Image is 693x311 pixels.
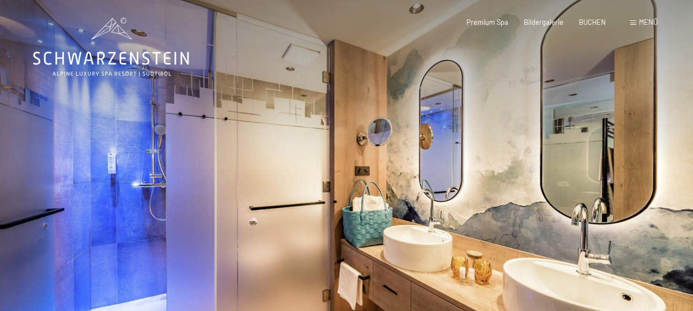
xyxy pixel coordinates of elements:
a: BUCHEN [579,18,606,26]
a: Premium Spa [466,18,508,26]
span: Menü [639,18,658,26]
a: Bildergalerie [524,18,563,26]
